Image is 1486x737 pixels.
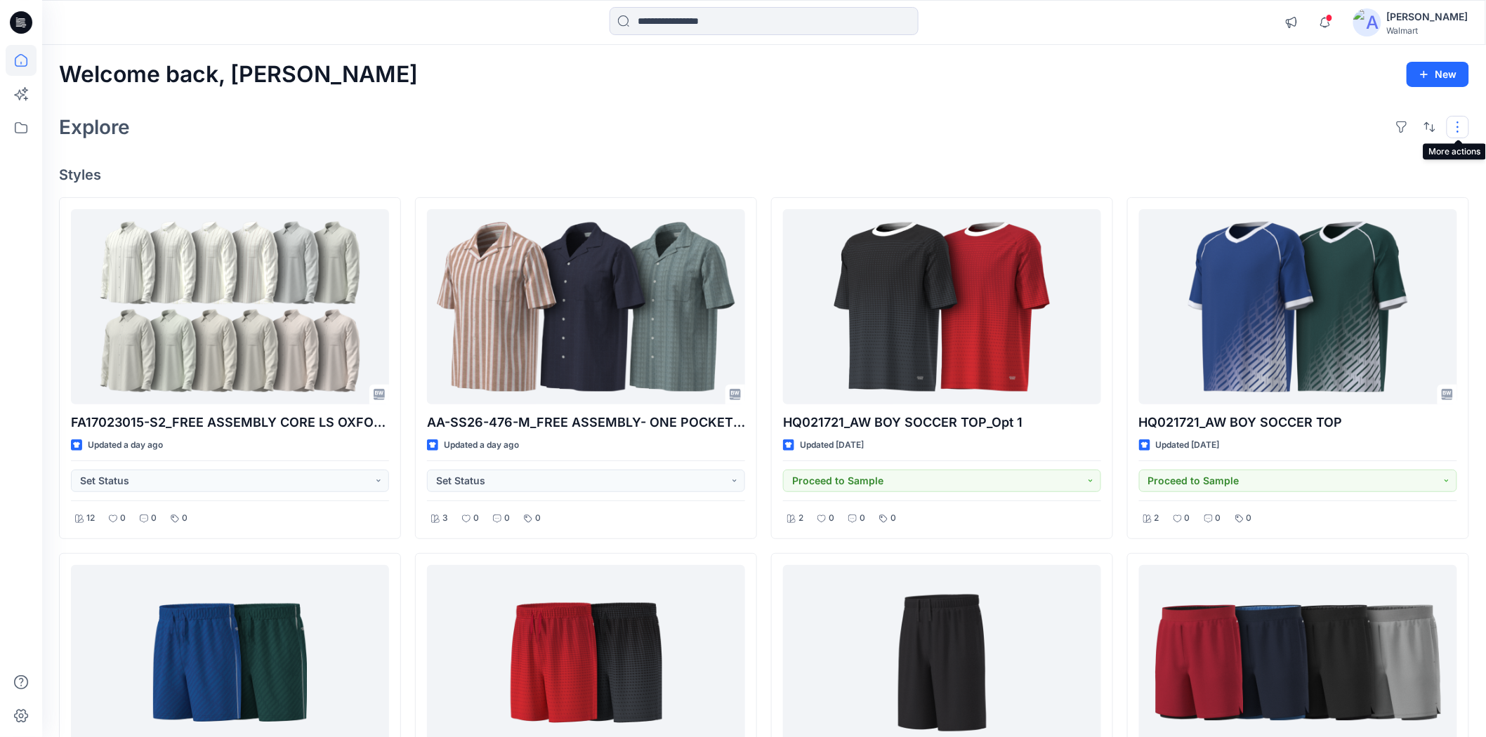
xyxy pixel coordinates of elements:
[473,511,479,526] p: 0
[1139,209,1457,404] a: HQ021721_AW BOY SOCCER TOP
[783,209,1101,404] a: HQ021721_AW BOY SOCCER TOP_Opt 1
[151,511,157,526] p: 0
[1387,8,1468,25] div: [PERSON_NAME]
[504,511,510,526] p: 0
[59,116,130,138] h2: Explore
[1407,62,1469,87] button: New
[783,413,1101,432] p: HQ021721_AW BOY SOCCER TOP_Opt 1
[535,511,541,526] p: 0
[59,62,418,88] h2: Welcome back, [PERSON_NAME]
[860,511,865,526] p: 0
[1353,8,1381,36] img: avatar
[442,511,448,526] p: 3
[59,166,1469,183] h4: Styles
[800,438,864,453] p: Updated [DATE]
[182,511,188,526] p: 0
[1216,511,1221,526] p: 0
[86,511,95,526] p: 12
[829,511,834,526] p: 0
[1139,413,1457,432] p: HQ021721_AW BOY SOCCER TOP
[1247,511,1252,526] p: 0
[1387,25,1468,36] div: Walmart
[88,438,163,453] p: Updated a day ago
[71,413,389,432] p: FA17023015-S2_FREE ASSEMBLY CORE LS OXFORD SHIRT
[1155,511,1159,526] p: 2
[427,209,745,404] a: AA-SS26-476-M_FREE ASSEMBLY- ONE POCKET CAMP SHIRT
[1156,438,1220,453] p: Updated [DATE]
[120,511,126,526] p: 0
[444,438,519,453] p: Updated a day ago
[427,413,745,432] p: AA-SS26-476-M_FREE ASSEMBLY- ONE POCKET CAMP SHIRT
[798,511,803,526] p: 2
[1185,511,1190,526] p: 0
[890,511,896,526] p: 0
[71,209,389,404] a: FA17023015-S2_FREE ASSEMBLY CORE LS OXFORD SHIRT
